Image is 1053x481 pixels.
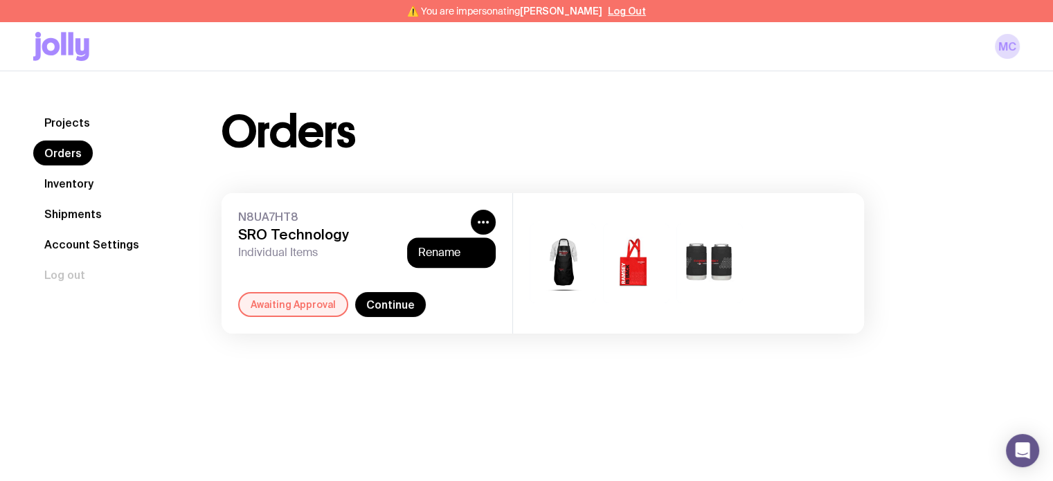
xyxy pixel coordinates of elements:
a: Account Settings [33,232,150,257]
span: [PERSON_NAME] [520,6,602,17]
h3: SRO Technology [238,226,465,243]
a: Continue [355,292,426,317]
span: ⚠️ You are impersonating [407,6,602,17]
div: Open Intercom Messenger [1006,434,1039,467]
span: N8UA7HT8 [238,210,465,224]
a: Orders [33,140,93,165]
h1: Orders [222,110,355,154]
a: Projects [33,110,101,135]
a: MC [995,34,1020,59]
div: Awaiting Approval [238,292,348,317]
button: Log Out [608,6,646,17]
button: Log out [33,262,96,287]
button: Rename [418,246,485,260]
span: Individual Items [238,246,465,260]
a: Inventory [33,171,105,196]
a: Shipments [33,201,113,226]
